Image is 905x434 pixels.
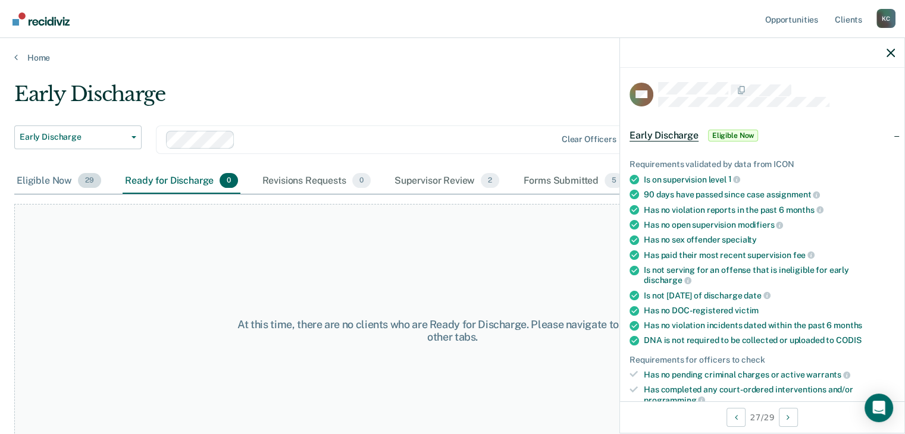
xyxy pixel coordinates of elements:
div: Has no open supervision [644,219,895,230]
div: Has no DOC-registered [644,306,895,316]
span: 5 [605,173,624,188]
div: DNA is not required to be collected or uploaded to [644,335,895,345]
a: Home [14,52,891,63]
button: Next Opportunity [779,408,798,427]
div: Has no sex offender [644,235,895,245]
div: K C [876,9,895,28]
div: Early DischargeEligible Now [620,117,904,155]
span: programming [644,395,705,405]
div: Early Discharge [14,82,693,116]
div: Clear officers [562,134,616,144]
span: 2 [481,173,499,188]
button: Profile dropdown button [876,9,895,28]
span: date [744,291,770,300]
div: Requirements validated by data from ICON [630,159,895,169]
span: Eligible Now [708,130,759,141]
span: 29 [78,173,101,188]
div: Eligible Now [14,168,104,194]
div: At this time, there are no clients who are Ready for Discharge. Please navigate to one of the oth... [234,318,672,344]
div: Forms Submitted [521,168,626,194]
div: Is not serving for an offense that is ineligible for early [644,265,895,285]
div: Has no violation incidents dated within the past 6 [644,320,895,331]
span: discharge [644,275,691,285]
span: 0 [220,173,238,188]
span: 1 [728,174,741,184]
span: specialty [722,235,757,244]
span: assignment [766,190,820,199]
div: Has no pending criminal charges or active [644,369,895,380]
img: Recidiviz [12,12,70,26]
div: 90 days have passed since case [644,189,895,200]
div: Has no violation reports in the past 6 [644,205,895,215]
span: Early Discharge [20,132,127,142]
span: months [786,205,823,215]
div: Has paid their most recent supervision [644,250,895,260]
span: months [834,320,862,330]
div: Ready for Discharge [123,168,240,194]
span: Early Discharge [630,130,699,141]
div: Is on supervision level [644,174,895,185]
div: 27 / 29 [620,401,904,433]
span: CODIS [836,335,861,345]
span: 0 [352,173,371,188]
span: modifiers [738,220,784,229]
div: Requirements for officers to check [630,355,895,365]
div: Revisions Requests [259,168,372,194]
div: Supervisor Review [392,168,502,194]
div: Open Intercom Messenger [865,394,893,422]
span: victim [735,306,759,315]
button: Previous Opportunity [726,408,746,427]
span: fee [793,250,815,260]
div: Is not [DATE] of discharge [644,290,895,301]
span: warrants [806,370,850,379]
div: Has completed any court-ordered interventions and/or [644,385,895,405]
